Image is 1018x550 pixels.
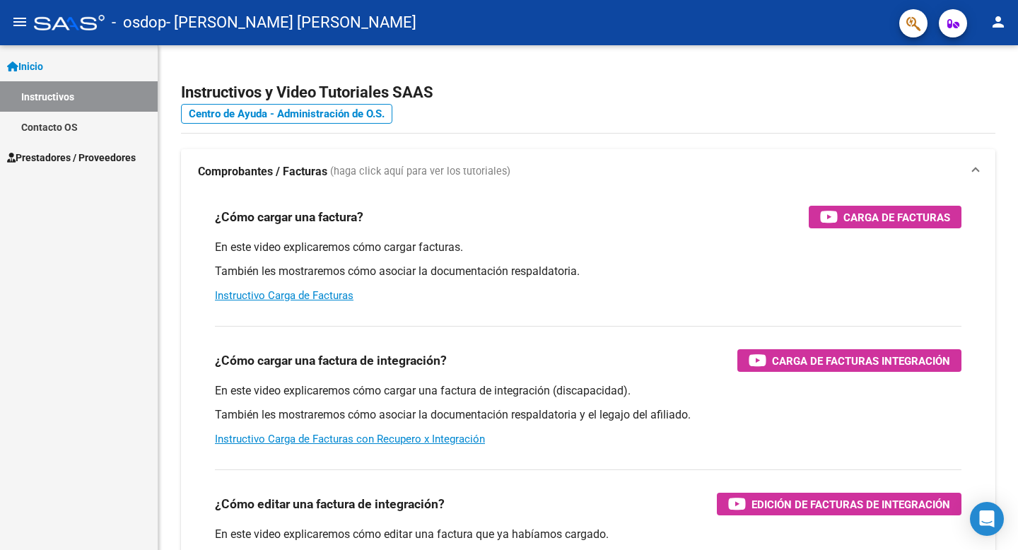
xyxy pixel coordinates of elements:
mat-expansion-panel-header: Comprobantes / Facturas (haga click aquí para ver los tutoriales) [181,149,995,194]
h3: ¿Cómo cargar una factura de integración? [215,351,447,370]
span: - osdop [112,7,166,38]
div: Open Intercom Messenger [970,502,1004,536]
span: - [PERSON_NAME] [PERSON_NAME] [166,7,416,38]
span: (haga click aquí para ver los tutoriales) [330,164,510,180]
span: Inicio [7,59,43,74]
h2: Instructivos y Video Tutoriales SAAS [181,79,995,106]
p: También les mostraremos cómo asociar la documentación respaldatoria. [215,264,961,279]
strong: Comprobantes / Facturas [198,164,327,180]
span: Carga de Facturas Integración [772,352,950,370]
button: Carga de Facturas Integración [737,349,961,372]
button: Edición de Facturas de integración [717,493,961,515]
a: Instructivo Carga de Facturas con Recupero x Integración [215,433,485,445]
mat-icon: menu [11,13,28,30]
h3: ¿Cómo editar una factura de integración? [215,494,445,514]
p: En este video explicaremos cómo cargar facturas. [215,240,961,255]
span: Prestadores / Proveedores [7,150,136,165]
span: Carga de Facturas [843,209,950,226]
mat-icon: person [990,13,1007,30]
p: También les mostraremos cómo asociar la documentación respaldatoria y el legajo del afiliado. [215,407,961,423]
a: Centro de Ayuda - Administración de O.S. [181,104,392,124]
h3: ¿Cómo cargar una factura? [215,207,363,227]
button: Carga de Facturas [809,206,961,228]
span: Edición de Facturas de integración [751,496,950,513]
p: En este video explicaremos cómo editar una factura que ya habíamos cargado. [215,527,961,542]
p: En este video explicaremos cómo cargar una factura de integración (discapacidad). [215,383,961,399]
a: Instructivo Carga de Facturas [215,289,353,302]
